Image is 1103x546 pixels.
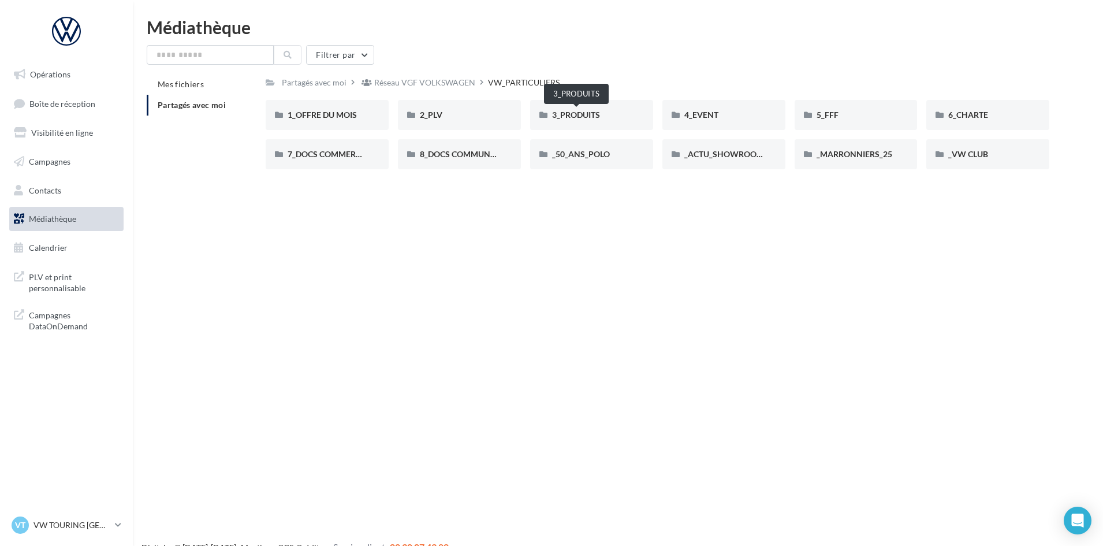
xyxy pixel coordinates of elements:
a: Opérations [7,62,126,87]
span: _50_ANS_POLO [552,149,610,159]
a: Contacts [7,179,126,203]
span: 8_DOCS COMMUNICATION [420,149,523,159]
a: Campagnes [7,150,126,174]
span: 1_OFFRE DU MOIS [288,110,357,120]
span: Calendrier [29,243,68,252]
span: Visibilité en ligne [31,128,93,138]
span: PLV et print personnalisable [29,269,119,294]
span: Partagés avec moi [158,100,226,110]
span: Opérations [30,69,70,79]
a: Boîte de réception [7,91,126,116]
span: VT [15,519,25,531]
a: Médiathèque [7,207,126,231]
a: Visibilité en ligne [7,121,126,145]
div: 3_PRODUITS [544,84,609,104]
span: Campagnes [29,157,70,166]
span: _MARRONNIERS_25 [817,149,892,159]
div: Partagés avec moi [282,77,346,88]
div: Réseau VGF VOLKSWAGEN [374,77,475,88]
span: 4_EVENT [684,110,718,120]
div: Médiathèque [147,18,1089,36]
span: 6_CHARTE [948,110,988,120]
span: Mes fichiers [158,79,204,89]
a: Campagnes DataOnDemand [7,303,126,337]
span: 3_PRODUITS [552,110,600,120]
span: Campagnes DataOnDemand [29,307,119,332]
span: _ACTU_SHOWROOM [684,149,764,159]
span: Médiathèque [29,214,76,224]
a: PLV et print personnalisable [7,265,126,299]
p: VW TOURING [GEOGRAPHIC_DATA] [33,519,110,531]
a: VT VW TOURING [GEOGRAPHIC_DATA] [9,514,124,536]
span: Contacts [29,185,61,195]
a: Calendrier [7,236,126,260]
span: 7_DOCS COMMERCIAUX [288,149,381,159]
span: _VW CLUB [948,149,988,159]
span: Boîte de réception [29,98,95,108]
span: 2_PLV [420,110,442,120]
div: VW_PARTICULIERS [488,77,560,88]
span: 5_FFF [817,110,839,120]
button: Filtrer par [306,45,374,65]
div: Open Intercom Messenger [1064,507,1091,534]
